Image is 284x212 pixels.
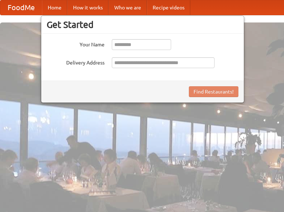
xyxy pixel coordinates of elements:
[42,0,67,15] a: Home
[109,0,147,15] a: Who we are
[67,0,109,15] a: How it works
[147,0,190,15] a: Recipe videos
[47,57,105,66] label: Delivery Address
[47,19,238,30] h3: Get Started
[189,86,238,97] button: Find Restaurants!
[47,39,105,48] label: Your Name
[0,0,42,15] a: FoodMe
